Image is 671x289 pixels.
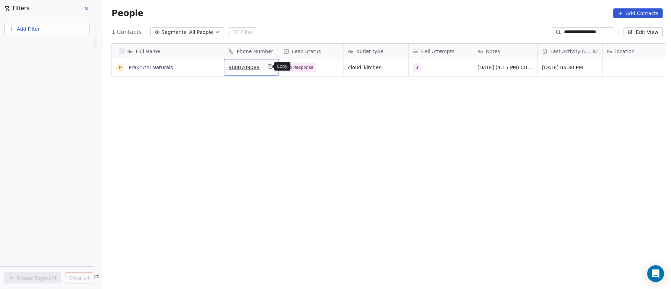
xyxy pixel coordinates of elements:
[486,48,500,55] span: Notes
[542,64,598,71] span: [DATE] 06:30 PM
[237,48,273,55] span: Phone Number
[647,265,664,282] div: Open Intercom Messenger
[111,28,142,36] span: 1 Contacts
[477,64,533,71] span: [DATE] (4:15 PM) Customer did not answered call, WhatsApp details shared. 22-07 (11:14) customer ...
[356,48,383,55] span: outlet type
[119,64,122,71] div: P
[229,64,262,71] span: 9000709089
[473,44,537,59] div: Notes
[112,59,224,281] div: grid
[550,48,592,55] span: Last Activity Date
[348,64,404,71] span: cloud_kitchen
[603,44,667,59] div: location
[593,49,599,54] span: IST
[136,48,160,55] span: Full Name
[413,63,421,72] span: 3
[613,8,663,18] button: Add Contacts
[409,44,473,59] div: Call Attempts
[161,29,188,36] span: Segments:
[615,48,635,55] span: location
[229,27,258,37] button: Filter
[279,44,344,59] div: Lead Status
[277,64,288,69] p: Copy
[421,48,454,55] span: Call Attempts
[286,64,313,71] span: No Response
[189,29,213,36] span: All People
[112,44,224,59] div: Full Name
[111,8,143,19] span: People
[292,48,321,55] span: Lead Status
[344,44,408,59] div: outlet type
[224,44,279,59] div: Phone Number
[623,27,663,37] button: Edit View
[538,44,602,59] div: Last Activity DateIST
[129,65,173,70] a: Prakruthi Naturals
